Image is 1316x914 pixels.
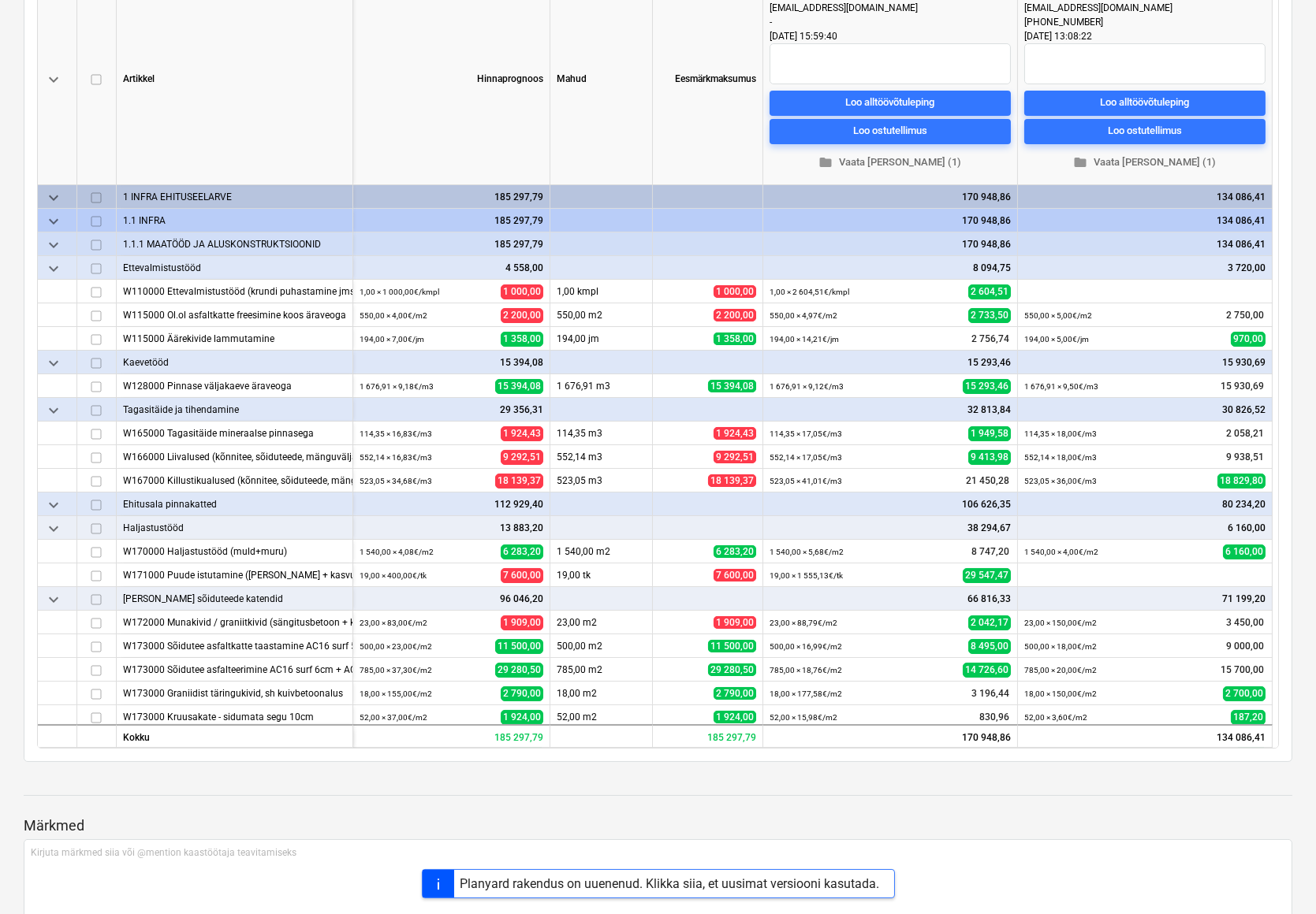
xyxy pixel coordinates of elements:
[770,288,849,296] small: 1,00 × 2 604,51€ / kmpl
[550,658,653,682] div: 785,00 m2
[1024,29,1266,43] div: [DATE] 13:08:22
[1024,185,1266,209] div: 134 086,41
[714,711,756,723] span: 1 924,00
[123,705,346,728] div: W173000 Kruusakate - sidumata segu 10cm
[1024,351,1266,374] div: 15 930,69
[1024,382,1098,391] small: 1 676,91 × 9,50€ / m3
[968,615,1011,630] span: 2 042,17
[501,449,543,464] span: 9 292,51
[968,638,1011,653] span: 8 495,00
[1219,663,1266,676] span: 15 700,00
[123,280,346,303] div: W110000 Ettevalmistustööd (krundi puhastamine jms)
[123,185,346,208] div: 1 INFRA EHITUSEELARVE
[1024,713,1087,722] small: 52,00 × 3,60€ / m2
[1024,90,1266,115] button: Loo alltöövõtuleping
[360,335,424,344] small: 194,00 × 7,00€ / jm
[978,710,1011,723] span: 830,96
[550,374,653,398] div: 1 676,91 m3
[501,425,543,440] span: 1 924,43
[360,209,543,232] div: 185 297,79
[44,188,63,206] span: keyboard_arrow_down
[846,94,935,112] div: Loo alltöövõtuleping
[1223,685,1266,700] span: 2 700,00
[44,235,63,254] span: keyboard_arrow_down
[44,589,63,608] span: keyboard_arrow_down
[714,616,756,629] span: 1 909,00
[360,185,543,209] div: 185 297,79
[770,351,1011,374] div: 15 293,46
[963,662,1011,677] span: 14 726,60
[501,284,543,299] span: 1 000,00
[968,284,1011,299] span: 2 604,51
[1018,724,1273,748] div: 134 086,41
[770,15,992,29] div: -
[123,209,346,232] div: 1.1 INFRA
[1024,477,1097,485] small: 523,05 × 36,00€ / m3
[44,69,63,88] span: keyboard_arrow_down
[123,611,346,633] div: W172000 Munakivid / graniitkivid (sängitusbetoon + kivid) 15cm
[1074,155,1088,169] span: folder
[714,309,756,321] span: 2 200,00
[1225,615,1266,629] span: 3 450,00
[360,492,543,516] div: 112 929,40
[460,876,880,891] div: Planyard rakendus on uuenenud. Klikka siia, et uusimat versiooni kasutada.
[1024,548,1098,556] small: 1 540,00 × 4,00€ / m2
[550,445,653,469] div: 552,14 m3
[1217,473,1266,488] span: 18 829,80
[970,686,1011,700] span: 3 196,44
[123,256,346,279] div: Ettevalmistustööd
[550,682,653,705] div: 18,00 m2
[360,232,543,256] div: 185 297,79
[501,544,543,559] span: 6 283,20
[770,90,1011,115] button: Loo alltöövõtuleping
[1024,429,1097,438] small: 114,35 × 18,00€ / m3
[123,540,346,563] div: W170000 Haljastustööd (muld+muru)
[970,332,1011,345] span: 2 756,74
[360,398,543,422] div: 29 356,31
[501,615,543,630] span: 1 909,00
[770,548,844,556] small: 1 540,00 × 5,68€ / m2
[1237,838,1316,914] iframe: Chat Widget
[495,473,543,488] span: 18 139,37
[653,724,763,748] div: 185 297,79
[770,29,1011,43] div: [DATE] 15:59:40
[495,378,543,393] span: 15 394,08
[1231,331,1266,346] span: 970,00
[550,327,653,351] div: 194,00 jm
[495,662,543,677] span: 29 280,50
[44,400,63,419] span: keyboard_arrow_down
[353,724,550,748] div: 185 297,79
[360,311,427,320] small: 550,00 × 4,00€ / m2
[550,303,653,327] div: 550,00 m2
[550,422,653,445] div: 114,35 m3
[123,232,346,255] div: 1.1.1 MAATÖÖD JA ALUSKONSTRUKTSIOONID
[770,713,837,722] small: 52,00 × 15,98€ / m2
[360,666,432,674] small: 785,00 × 37,30€ / m2
[1024,642,1097,651] small: 500,00 × 18,00€ / m2
[708,640,756,652] span: 11 500,00
[770,619,837,627] small: 23,00 × 88,79€ / m2
[360,429,432,438] small: 114,35 × 16,83€ / m3
[360,571,427,580] small: 19,00 × 400,00€ / tk
[964,474,1011,487] span: 21 450,28
[714,687,756,700] span: 2 790,00
[24,816,1292,835] p: Märkmed
[968,425,1011,440] span: 1 949,58
[714,285,756,298] span: 1 000,00
[770,516,1011,540] div: 38 294,67
[44,518,63,537] span: keyboard_arrow_down
[770,666,842,674] small: 785,00 × 18,76€ / m2
[1024,492,1266,516] div: 80 234,20
[360,619,427,627] small: 23,00 × 83,00€ / m2
[123,563,346,586] div: W171000 Puude istutamine (sh istik + kasvumuld)
[1024,256,1266,280] div: 3 720,00
[708,474,756,487] span: 18 139,37
[776,153,1005,171] span: Vaata [PERSON_NAME] (1)
[770,209,1011,232] div: 170 948,86
[770,311,837,320] small: 550,00 × 4,97€ / m2
[770,150,1011,174] button: Vaata [PERSON_NAME] (1)
[550,280,653,303] div: 1,00 kmpl
[123,634,346,657] div: W173000 Sõidutee asfaltkatte taastamine AC16 surf 5cm
[963,567,1011,582] span: 29 547,47
[1024,666,1097,674] small: 785,00 × 20,00€ / m2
